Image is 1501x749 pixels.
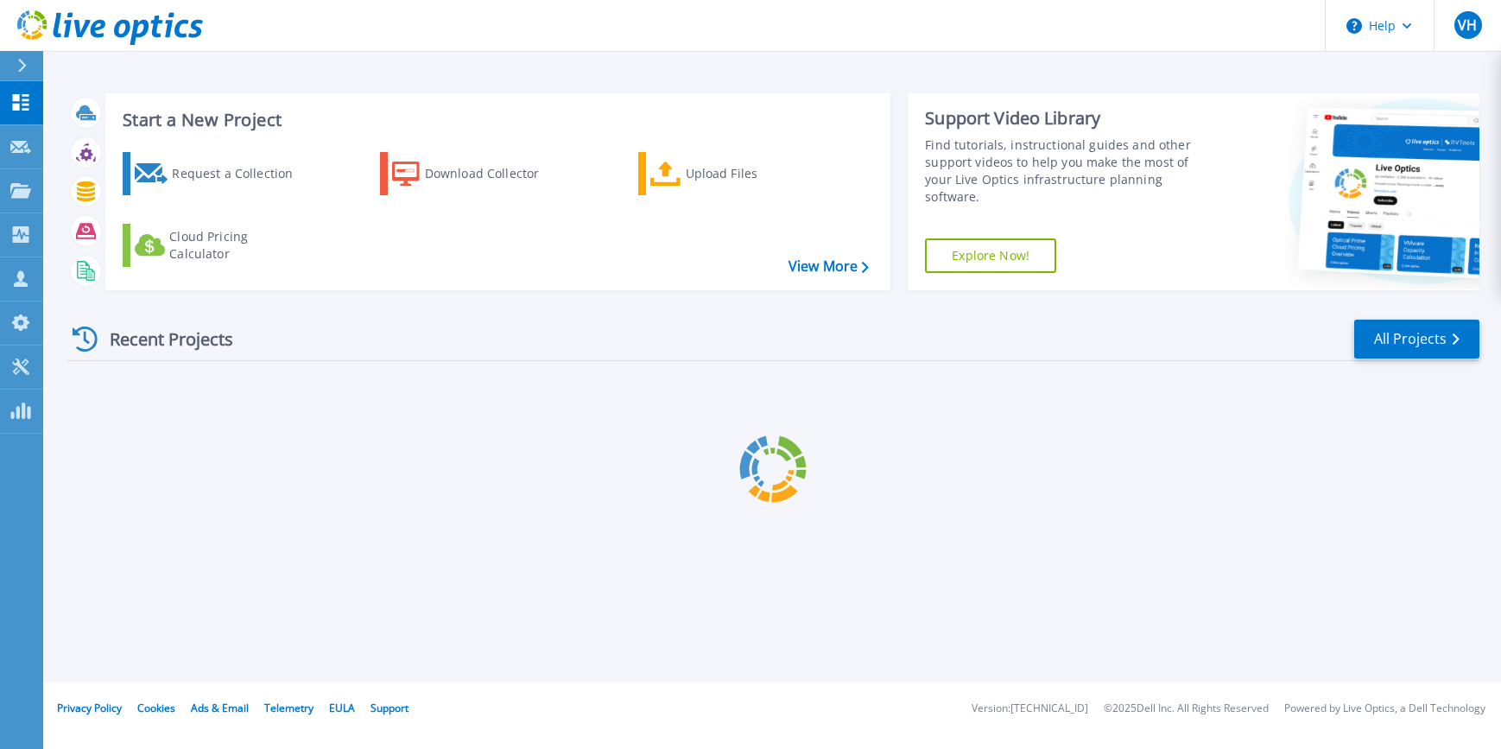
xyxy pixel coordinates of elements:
[123,224,315,267] a: Cloud Pricing Calculator
[264,701,313,715] a: Telemetry
[329,701,355,715] a: EULA
[172,156,310,191] div: Request a Collection
[425,156,563,191] div: Download Collector
[1458,18,1477,32] span: VH
[123,152,315,195] a: Request a Collection
[925,107,1214,130] div: Support Video Library
[191,701,249,715] a: Ads & Email
[123,111,868,130] h3: Start a New Project
[788,258,869,275] a: View More
[169,228,307,263] div: Cloud Pricing Calculator
[370,701,408,715] a: Support
[686,156,824,191] div: Upload Files
[638,152,831,195] a: Upload Files
[380,152,573,195] a: Download Collector
[66,318,256,360] div: Recent Projects
[1284,703,1485,714] li: Powered by Live Optics, a Dell Technology
[1104,703,1269,714] li: © 2025 Dell Inc. All Rights Reserved
[925,136,1214,206] div: Find tutorials, instructional guides and other support videos to help you make the most of your L...
[137,701,175,715] a: Cookies
[925,238,1056,273] a: Explore Now!
[57,701,122,715] a: Privacy Policy
[972,703,1088,714] li: Version: [TECHNICAL_ID]
[1354,320,1479,359] a: All Projects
